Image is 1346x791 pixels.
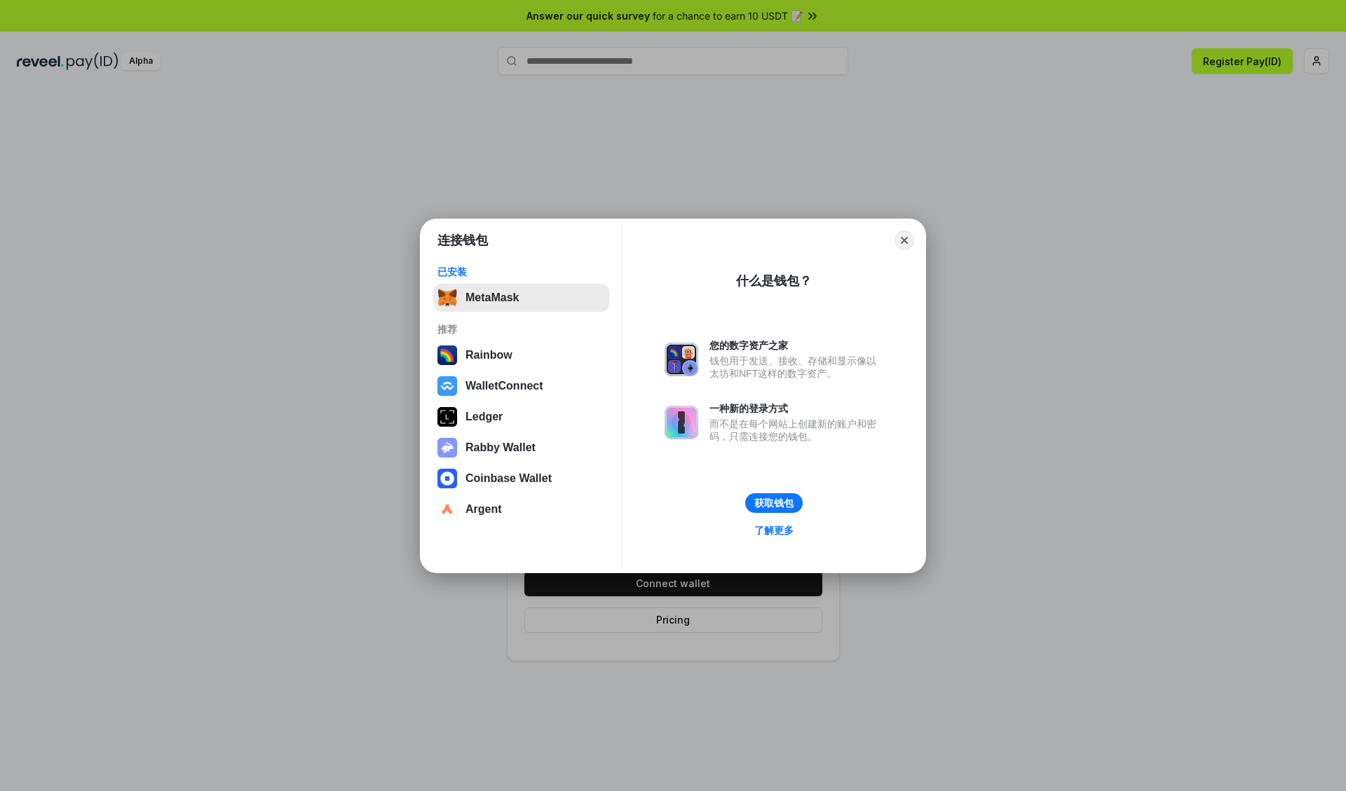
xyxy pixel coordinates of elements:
[465,411,503,423] div: Ledger
[465,349,512,362] div: Rainbow
[437,469,457,488] img: svg+xml,%3Csvg%20width%3D%2228%22%20height%3D%2228%22%20viewBox%3D%220%200%2028%2028%22%20fill%3D...
[709,339,883,352] div: 您的数字资产之家
[433,465,609,493] button: Coinbase Wallet
[433,434,609,462] button: Rabby Wallet
[736,273,812,289] div: 什么是钱包？
[437,345,457,365] img: svg+xml,%3Csvg%20width%3D%22120%22%20height%3D%22120%22%20viewBox%3D%220%200%20120%20120%22%20fil...
[433,495,609,523] button: Argent
[437,407,457,427] img: svg+xml,%3Csvg%20xmlns%3D%22http%3A%2F%2Fwww.w3.org%2F2000%2Fsvg%22%20width%3D%2228%22%20height%3...
[437,438,457,458] img: svg+xml,%3Csvg%20xmlns%3D%22http%3A%2F%2Fwww.w3.org%2F2000%2Fsvg%22%20fill%3D%22none%22%20viewBox...
[437,500,457,519] img: svg+xml,%3Csvg%20width%3D%2228%22%20height%3D%2228%22%20viewBox%3D%220%200%2028%2028%22%20fill%3D...
[437,323,605,336] div: 推荐
[754,497,794,509] div: 获取钱包
[437,232,488,249] h1: 连接钱包
[437,266,605,278] div: 已安装
[465,291,519,304] div: MetaMask
[895,231,914,250] button: Close
[665,343,698,376] img: svg+xml,%3Csvg%20xmlns%3D%22http%3A%2F%2Fwww.w3.org%2F2000%2Fsvg%22%20fill%3D%22none%22%20viewBox...
[709,355,883,380] div: 钱包用于发送、接收、存储和显示像以太坊和NFT这样的数字资产。
[465,503,502,516] div: Argent
[465,472,552,485] div: Coinbase Wallet
[465,380,543,392] div: WalletConnect
[437,376,457,396] img: svg+xml,%3Csvg%20width%3D%2228%22%20height%3D%2228%22%20viewBox%3D%220%200%2028%2028%22%20fill%3D...
[746,521,802,539] a: 了解更多
[437,288,457,308] img: svg+xml,%3Csvg%20fill%3D%22none%22%20height%3D%2233%22%20viewBox%3D%220%200%2035%2033%22%20width%...
[465,441,536,454] div: Rabby Wallet
[665,406,698,439] img: svg+xml,%3Csvg%20xmlns%3D%22http%3A%2F%2Fwww.w3.org%2F2000%2Fsvg%22%20fill%3D%22none%22%20viewBox...
[433,284,609,312] button: MetaMask
[433,341,609,369] button: Rainbow
[754,524,794,537] div: 了解更多
[709,402,883,415] div: 一种新的登录方式
[433,403,609,431] button: Ledger
[433,372,609,400] button: WalletConnect
[745,493,803,513] button: 获取钱包
[709,418,883,443] div: 而不是在每个网站上创建新的账户和密码，只需连接您的钱包。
